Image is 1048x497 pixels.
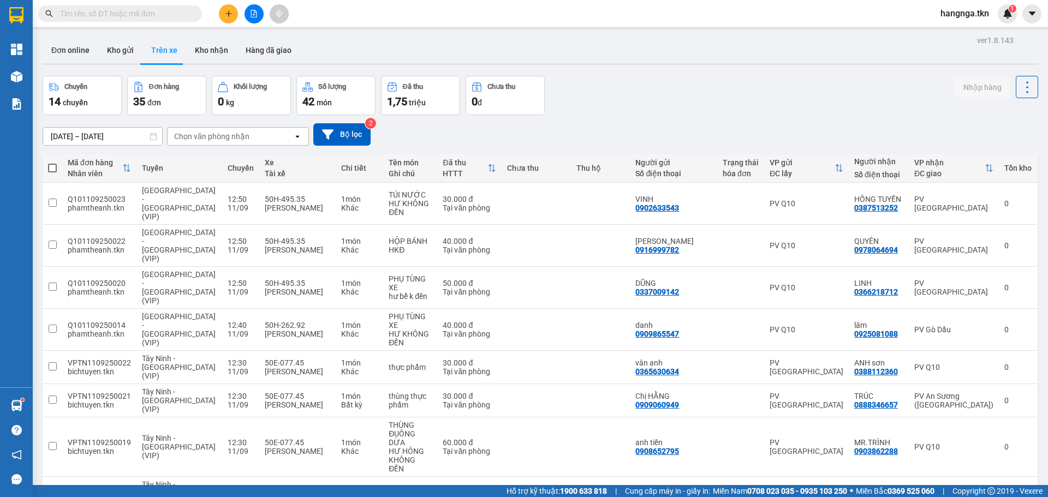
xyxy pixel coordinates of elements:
div: Đã thu [443,158,487,167]
div: ver 1.8.143 [977,34,1014,46]
span: caret-down [1027,9,1037,19]
div: VPTN1109250021 [68,392,131,400]
span: kg [226,98,234,107]
div: 0916999782 [635,245,679,254]
div: 1 món [341,392,378,400]
div: PV Q10 [770,241,843,250]
sup: 1 [21,398,24,402]
div: C HÂN [635,237,712,245]
div: 50E-077.45 [265,358,330,367]
span: | [615,485,617,497]
span: 0 [218,95,224,108]
div: 12:40 [228,321,254,330]
div: DŨNG [635,279,712,288]
span: ⚪️ [850,489,853,493]
div: PHỤ TÙNG XE [389,274,432,292]
span: | [943,485,944,497]
div: Chi tiết [341,164,378,172]
div: 50H-495.35 [265,195,330,203]
div: VPTN1109250022 [68,358,131,367]
div: 0902633543 [635,203,679,212]
span: file-add [250,10,258,17]
img: warehouse-icon [11,400,22,411]
div: Người nhận [854,157,903,166]
div: THÙNG ĐUÔNG DỪA [389,421,432,447]
strong: 1900 633 818 [560,487,607,495]
button: Đơn online [43,37,98,63]
button: Trên xe [142,37,186,63]
div: 40.000 đ [443,237,496,245]
div: 0903862288 [854,447,898,456]
div: [PERSON_NAME] [265,330,330,338]
div: 1 món [341,321,378,330]
div: 0 [1004,363,1032,372]
span: 1 [1010,5,1014,13]
div: 0 [1004,199,1032,208]
div: TÚI NƯỚC [389,190,432,199]
sup: 1 [1009,5,1016,13]
div: 0 [1004,241,1032,250]
div: 12:30 [228,358,254,367]
div: 11/09 [228,330,254,338]
div: thực phẩm [389,363,432,372]
div: HƯ KHÔNG ĐỀN [389,330,432,347]
div: Chuyến [228,164,254,172]
button: Nhập hàng [955,77,1010,97]
div: 11/09 [228,367,254,376]
div: bichtuyen.tkn [68,367,131,376]
div: PV Q10 [770,283,843,292]
div: Ghi chú [389,169,432,178]
div: PV [GEOGRAPHIC_DATA] [914,237,993,254]
div: HƯ KHÔNG ĐỀN [389,199,432,217]
div: Tài xế [265,169,330,178]
div: Q101109250014 [68,321,131,330]
button: Kho gửi [98,37,142,63]
div: HỒNG TUYẾN [854,195,903,203]
span: [GEOGRAPHIC_DATA] - [GEOGRAPHIC_DATA] (VIP) [142,270,216,305]
span: hangnga.tkn [932,7,998,20]
div: Đơn hàng [149,83,179,91]
div: 11/09 [228,203,254,212]
span: [GEOGRAPHIC_DATA] - [GEOGRAPHIC_DATA] (VIP) [142,228,216,263]
div: MR.TRÌNH [854,438,903,447]
div: Q101109250020 [68,279,131,288]
div: thùng thực phẩm [389,392,432,409]
div: TRÚC [854,392,903,400]
div: Khác [341,245,378,254]
th: Toggle SortBy [909,154,999,183]
div: 50H-495.35 [265,279,330,288]
div: [PERSON_NAME] [265,203,330,212]
svg: open [293,132,302,141]
span: đ [478,98,482,107]
div: Khác [341,203,378,212]
div: Tại văn phòng [443,203,496,212]
div: Tại văn phòng [443,245,496,254]
div: HKĐ [389,245,432,254]
button: Chưa thu0đ [466,76,545,115]
div: PV [GEOGRAPHIC_DATA] [770,358,843,376]
button: Kho nhận [186,37,237,63]
img: solution-icon [11,98,22,110]
button: plus [219,4,238,23]
div: Tại văn phòng [443,400,496,409]
span: [GEOGRAPHIC_DATA] - [GEOGRAPHIC_DATA] (VIP) [142,186,216,221]
div: Khác [341,447,378,456]
button: Đã thu1,75 triệu [381,76,460,115]
div: HTTT [443,169,487,178]
div: [PERSON_NAME] [265,400,330,409]
div: Thu hộ [576,164,624,172]
div: Nhân viên [68,169,122,178]
span: 1,75 [387,95,407,108]
span: triệu [409,98,426,107]
div: Xe [265,158,330,167]
div: 40.000 đ [443,321,496,330]
div: hóa đơn [723,169,759,178]
div: phamtheanh.tkn [68,245,131,254]
div: PV Q10 [770,325,843,334]
div: PV Q10 [914,363,993,372]
div: 1 món [341,237,378,245]
div: bichtuyen.tkn [68,447,131,456]
div: Bất kỳ [341,400,378,409]
div: 11/09 [228,400,254,409]
th: Toggle SortBy [62,154,136,183]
